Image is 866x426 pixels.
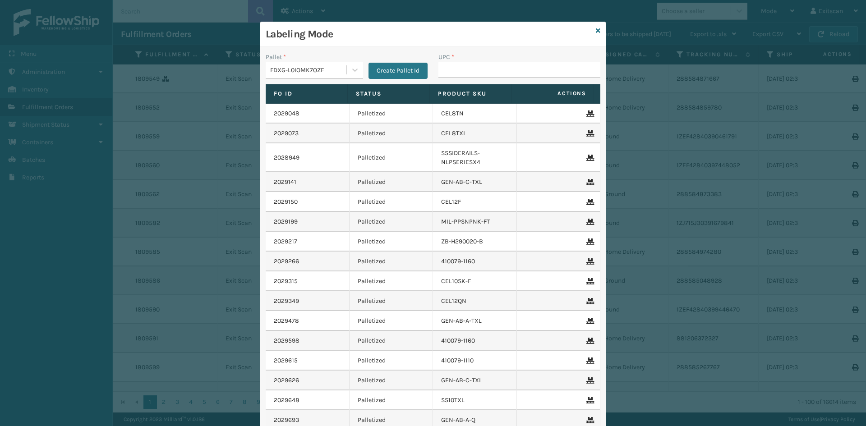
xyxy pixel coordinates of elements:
td: Palletized [350,212,433,232]
a: 2029048 [274,109,299,118]
a: 2029349 [274,297,299,306]
td: ZB-H290020-B [433,232,517,252]
td: Palletized [350,291,433,311]
button: Create Pallet Id [369,63,428,79]
td: Palletized [350,143,433,172]
i: Remove From Pallet [586,338,592,344]
i: Remove From Pallet [586,219,592,225]
a: 2029150 [274,197,298,206]
td: Palletized [350,311,433,331]
td: Palletized [350,371,433,390]
i: Remove From Pallet [586,318,592,324]
i: Remove From Pallet [586,179,592,185]
a: 2029478 [274,316,299,325]
td: Palletized [350,351,433,371]
a: 2029615 [274,356,298,365]
td: CEL10SK-F [433,271,517,291]
div: FDXG-L0IOMK7OZF [270,65,347,75]
i: Remove From Pallet [586,155,592,161]
a: 2029315 [274,277,298,286]
td: MIL-PPSNPNK-FT [433,212,517,232]
td: Palletized [350,271,433,291]
td: Palletized [350,192,433,212]
td: Palletized [350,104,433,124]
i: Remove From Pallet [586,397,592,403]
td: Palletized [350,232,433,252]
a: 2029217 [274,237,297,246]
i: Remove From Pallet [586,258,592,265]
i: Remove From Pallet [586,238,592,245]
a: 2029199 [274,217,298,226]
td: Palletized [350,252,433,271]
td: SS10TXL [433,390,517,410]
i: Remove From Pallet [586,110,592,117]
a: 2028949 [274,153,299,162]
i: Remove From Pallet [586,417,592,423]
td: Palletized [350,124,433,143]
td: CEL12QN [433,291,517,311]
a: 2029073 [274,129,299,138]
i: Remove From Pallet [586,298,592,304]
label: Status [356,90,421,98]
td: 410079-1110 [433,351,517,371]
label: Fo Id [274,90,339,98]
a: 2029266 [274,257,299,266]
a: 2029693 [274,416,299,425]
td: SSSIDERAILS-NLPSERIESX4 [433,143,517,172]
label: UPC [438,52,454,62]
label: Product SKU [438,90,503,98]
td: Palletized [350,172,433,192]
a: 2029598 [274,336,299,345]
i: Remove From Pallet [586,278,592,284]
i: Remove From Pallet [586,199,592,205]
a: 2029648 [274,396,299,405]
td: Palletized [350,331,433,351]
i: Remove From Pallet [586,377,592,384]
label: Pallet [266,52,286,62]
td: CEL12F [433,192,517,212]
i: Remove From Pallet [586,357,592,364]
h3: Labeling Mode [266,27,592,41]
a: 2029141 [274,178,296,187]
td: 410079-1160 [433,252,517,271]
a: 2029626 [274,376,299,385]
td: CEL8TXL [433,124,517,143]
td: 410079-1160 [433,331,517,351]
td: GEN-AB-C-TXL [433,371,517,390]
i: Remove From Pallet [586,130,592,137]
td: GEN-AB-C-TXL [433,172,517,192]
td: CEL8TN [433,104,517,124]
span: Actions [515,86,592,101]
td: GEN-AB-A-TXL [433,311,517,331]
td: Palletized [350,390,433,410]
